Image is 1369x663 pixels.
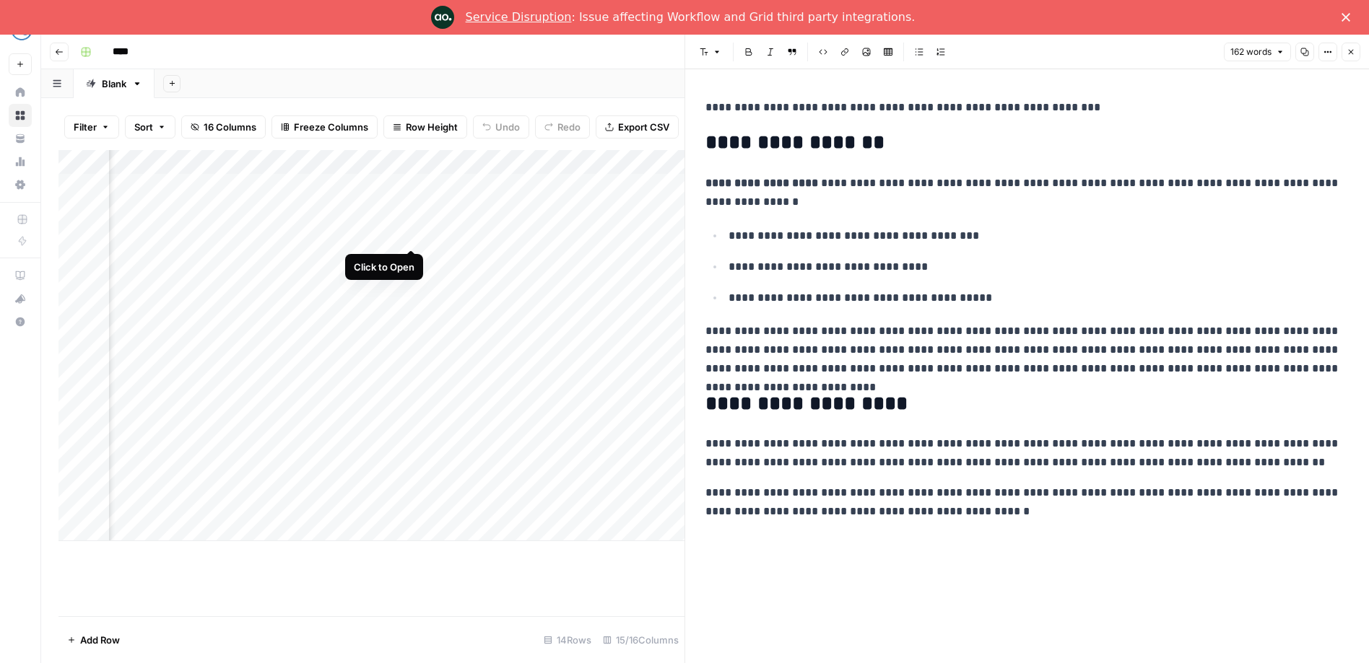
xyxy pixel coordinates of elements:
[1230,45,1272,58] span: 162 words
[74,69,155,98] a: Blank
[9,287,32,310] button: What's new?
[9,127,32,150] a: Your Data
[102,76,126,91] div: Blank
[9,288,31,309] div: What's new?
[383,115,467,139] button: Row Height
[64,115,119,139] button: Filter
[9,81,32,104] a: Home
[618,120,669,134] span: Export CSV
[9,264,32,287] a: AirOps Academy
[473,115,529,139] button: Undo
[271,115,378,139] button: Freeze Columns
[58,628,129,651] button: Add Row
[9,104,32,127] a: Browse
[535,115,590,139] button: Redo
[1224,43,1291,61] button: 162 words
[557,120,581,134] span: Redo
[9,173,32,196] a: Settings
[9,150,32,173] a: Usage
[538,628,597,651] div: 14 Rows
[80,633,120,647] span: Add Row
[74,120,97,134] span: Filter
[125,115,175,139] button: Sort
[466,10,916,25] div: : Issue affecting Workflow and Grid third party integrations.
[597,628,684,651] div: 15/16 Columns
[354,260,414,274] div: Click to Open
[596,115,679,139] button: Export CSV
[466,10,572,24] a: Service Disruption
[204,120,256,134] span: 16 Columns
[1342,13,1356,22] div: Close
[181,115,266,139] button: 16 Columns
[431,6,454,29] img: Profile image for Engineering
[9,310,32,333] button: Help + Support
[294,120,368,134] span: Freeze Columns
[406,120,458,134] span: Row Height
[134,120,153,134] span: Sort
[495,120,520,134] span: Undo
